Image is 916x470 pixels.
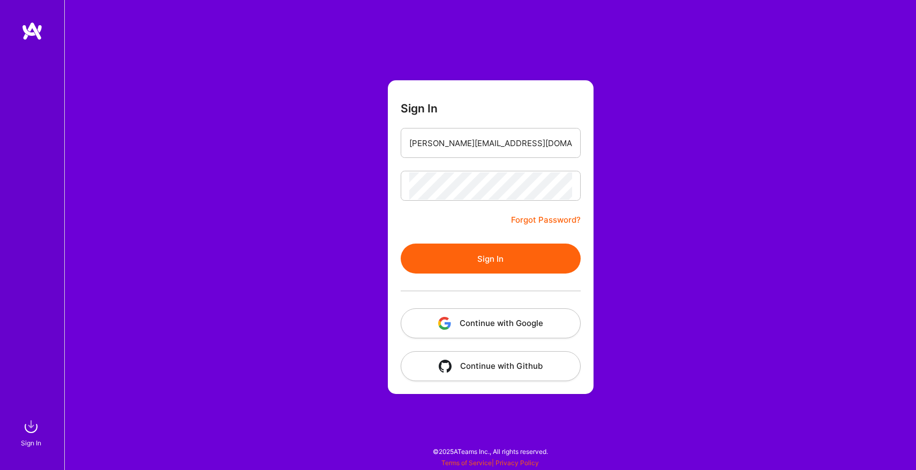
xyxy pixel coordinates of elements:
img: logo [21,21,43,41]
div: © 2025 ATeams Inc., All rights reserved. [64,438,916,465]
button: Continue with Google [401,308,581,338]
span: | [441,459,539,467]
button: Sign In [401,244,581,274]
div: Sign In [21,437,41,449]
img: sign in [20,416,42,437]
img: icon [438,317,451,330]
a: sign inSign In [22,416,42,449]
a: Privacy Policy [495,459,539,467]
a: Forgot Password? [511,214,581,226]
img: icon [439,360,452,373]
button: Continue with Github [401,351,581,381]
input: Email... [409,130,572,157]
a: Terms of Service [441,459,492,467]
h3: Sign In [401,102,438,115]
